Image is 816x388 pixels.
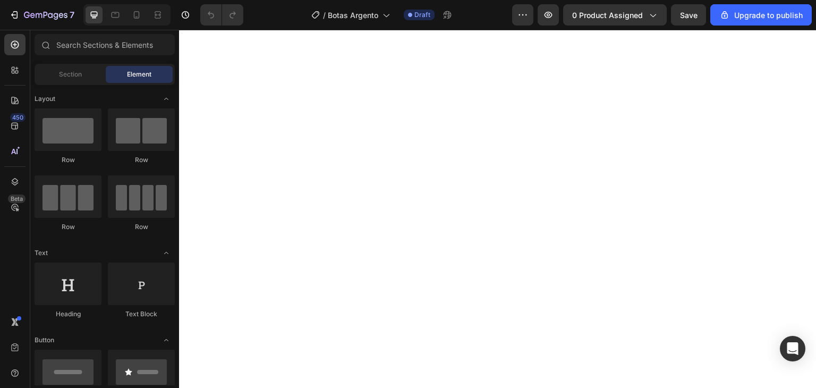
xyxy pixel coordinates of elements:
[35,94,55,104] span: Layout
[323,10,326,21] span: /
[158,90,175,107] span: Toggle open
[108,155,175,165] div: Row
[200,4,243,26] div: Undo/Redo
[414,10,430,20] span: Draft
[10,113,25,122] div: 450
[35,248,48,258] span: Text
[108,309,175,319] div: Text Block
[671,4,706,26] button: Save
[108,222,175,232] div: Row
[35,335,54,345] span: Button
[158,244,175,262] span: Toggle open
[35,155,101,165] div: Row
[710,4,812,26] button: Upgrade to publish
[563,4,667,26] button: 0 product assigned
[328,10,378,21] span: Botas Argento
[572,10,643,21] span: 0 product assigned
[158,332,175,349] span: Toggle open
[8,195,25,203] div: Beta
[780,336,805,361] div: Open Intercom Messenger
[127,70,151,79] span: Element
[35,222,101,232] div: Row
[179,30,816,388] iframe: Design area
[680,11,698,20] span: Save
[70,9,74,21] p: 7
[59,70,82,79] span: Section
[35,34,175,55] input: Search Sections & Elements
[4,4,79,26] button: 7
[719,10,803,21] div: Upgrade to publish
[35,309,101,319] div: Heading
